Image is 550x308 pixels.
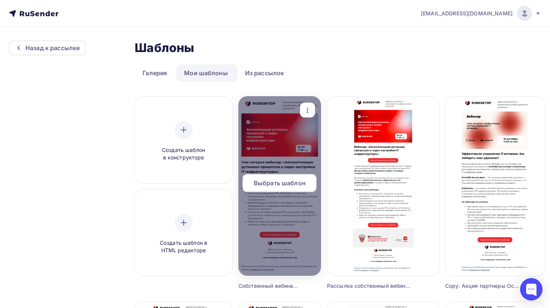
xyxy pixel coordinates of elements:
[237,64,292,82] a: Из рассылок
[148,146,219,162] span: Создать шаблон в конструкторе
[176,64,236,82] a: Мои шаблоны
[421,6,541,21] a: [EMAIL_ADDRESS][DOMAIN_NAME]
[421,10,513,17] span: [EMAIL_ADDRESS][DOMAIN_NAME]
[135,40,194,55] h2: Шаблоны
[445,282,520,290] div: Copy: Акция партнеры Осень
[238,282,300,290] div: Собственный вебинар 30.09
[135,64,175,82] a: Галерея
[148,239,219,254] span: Создать шаблон в HTML редакторе
[254,179,306,187] span: Выбрать шаблон
[327,282,411,290] div: Рассылка собственный вебинар
[25,43,80,52] div: Назад к рассылке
